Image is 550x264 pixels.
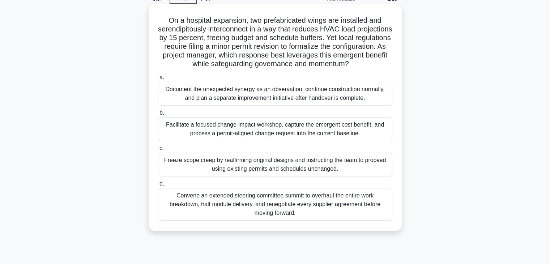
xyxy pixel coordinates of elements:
[158,188,392,221] div: Convene an extended steering committee summit to overhaul the entire work breakdown, halt module ...
[158,153,392,176] div: Freeze scope creep by reaffirming original designs and instructing the team to proceed using exis...
[158,82,392,106] div: Document the unexpected synergy as an observation, continue construction normally, and plan a sep...
[159,110,164,116] span: b.
[158,117,392,141] div: Facilitate a focused change-impact workshop, capture the emergent cost benefit, and process a per...
[159,145,164,151] span: c.
[159,180,164,187] span: d.
[157,16,393,69] h5: On a hospital expansion, two prefabricated wings are installed and serendipitously interconnect i...
[159,74,164,80] span: a.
